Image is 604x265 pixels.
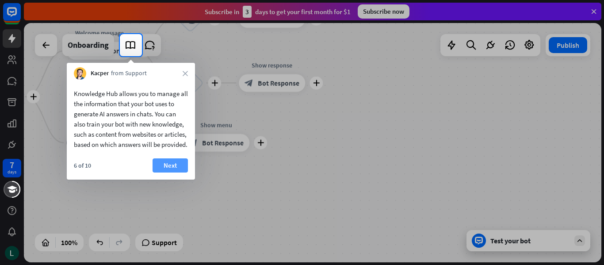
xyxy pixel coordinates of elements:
i: close [183,71,188,76]
button: Open LiveChat chat widget [7,4,34,30]
div: 6 of 10 [74,161,91,169]
span: from Support [111,69,147,78]
div: Knowledge Hub allows you to manage all the information that your bot uses to generate AI answers ... [74,88,188,150]
span: Kacper [91,69,109,78]
button: Next [153,158,188,173]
